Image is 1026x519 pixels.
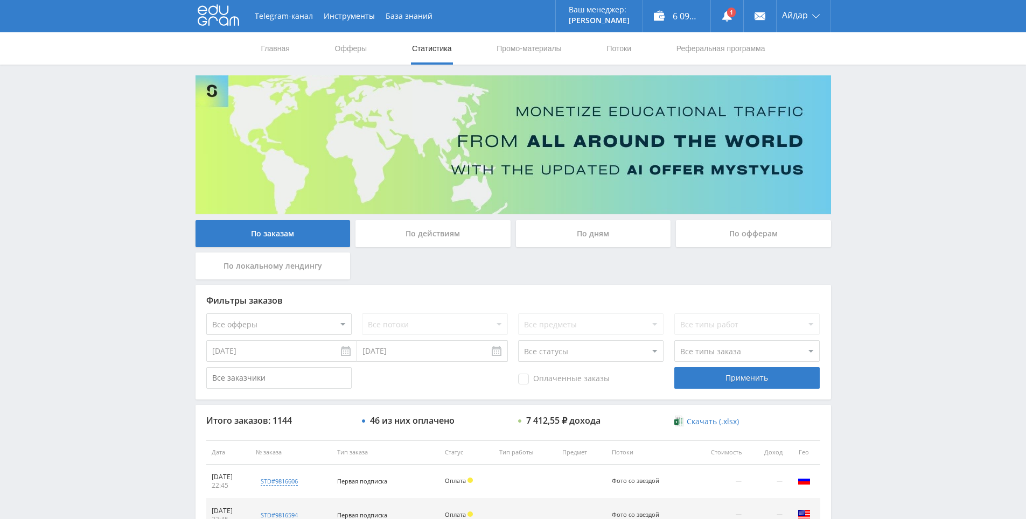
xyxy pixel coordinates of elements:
div: По локальному лендингу [196,253,351,279]
p: Ваш менеджер: [569,5,630,14]
div: По действиям [355,220,511,247]
img: Banner [196,75,831,214]
div: По заказам [196,220,351,247]
p: [PERSON_NAME] [569,16,630,25]
span: Айдар [782,11,808,19]
a: Промо-материалы [495,32,562,65]
a: Потоки [605,32,632,65]
input: Все заказчики [206,367,352,389]
a: Офферы [334,32,368,65]
div: По дням [516,220,671,247]
div: Применить [674,367,820,389]
div: По офферам [676,220,831,247]
a: Реферальная программа [675,32,766,65]
a: Статистика [411,32,453,65]
div: Фильтры заказов [206,296,820,305]
span: Оплаченные заказы [518,374,610,384]
a: Главная [260,32,291,65]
